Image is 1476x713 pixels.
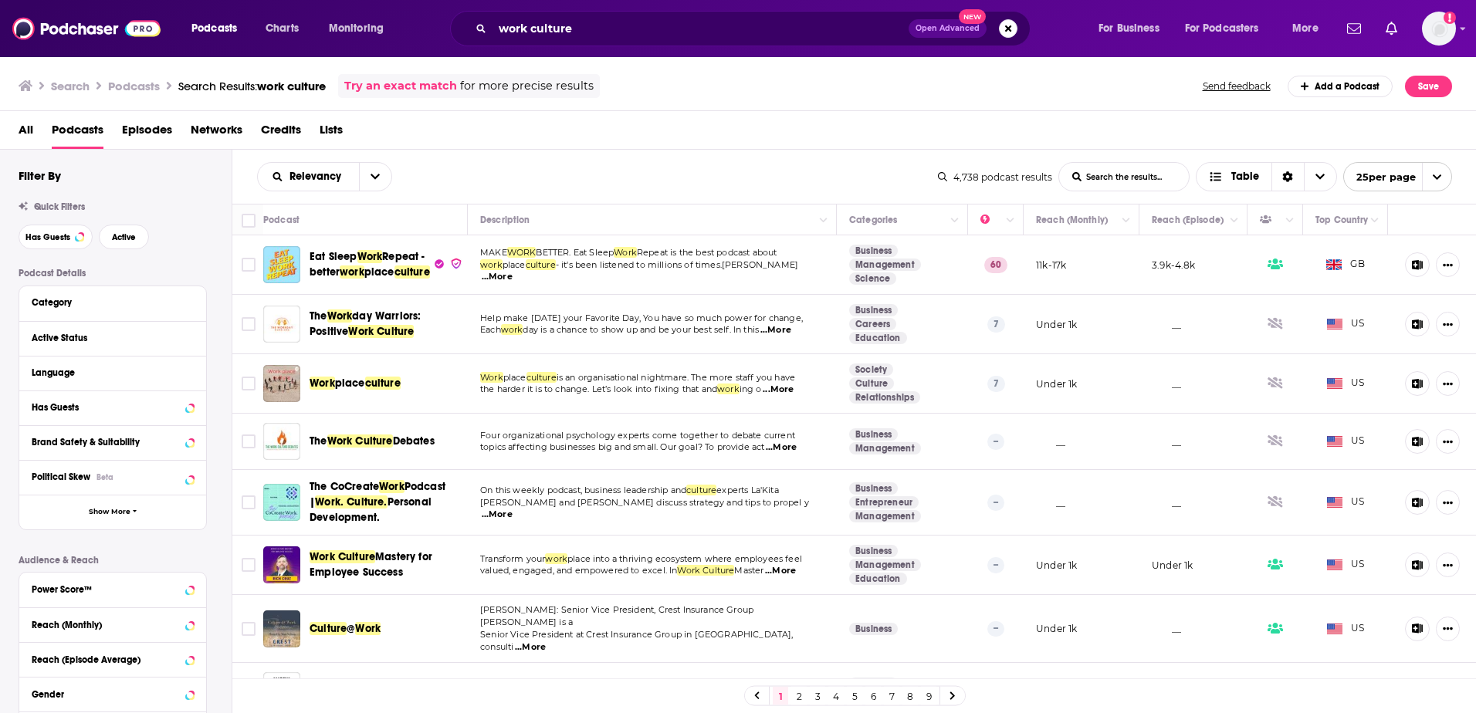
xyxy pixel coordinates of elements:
span: Monitoring [329,18,384,39]
span: On this weekly podcast, business leadership and [480,485,686,495]
a: Brand Safety & Suitability [32,432,194,451]
div: Reach (Episode) [1152,211,1224,229]
span: For Podcasters [1185,18,1259,39]
div: Sort Direction [1271,163,1304,191]
a: 9 [921,687,936,705]
a: Education [849,573,907,585]
a: Work place culture [263,365,300,402]
p: -- [987,557,1004,573]
span: Work [310,377,335,390]
a: Eat SleepWorkRepeat - betterworkplaceculture [310,249,462,280]
p: Under 1k [1036,377,1077,390]
span: GB [1326,257,1365,272]
a: 1 [773,687,788,705]
span: is an organisational nightmare. The more staff you have [557,372,795,383]
a: Entrepreneur [849,496,919,509]
span: Open Advanced [916,25,980,32]
p: Under 1k [1036,559,1077,572]
span: New [959,9,987,24]
span: ing o [740,384,762,394]
p: -- [987,434,1004,449]
span: ...More [515,641,546,654]
img: Culture @ Work [263,610,300,647]
div: Gender [32,689,181,700]
a: Business [849,428,898,441]
a: Podcasts [52,117,103,149]
span: Toggle select row [242,258,256,272]
span: Four organizational psychology experts come together to debate current [480,430,795,441]
span: Toggle select row [242,377,256,390]
a: Work CultureMastery for Employee Success [310,549,462,580]
button: Has Guests [32,397,194,417]
div: Podcast [263,211,300,229]
span: valued, engaged, and empowered to excel. In [480,565,677,576]
a: Management [849,510,921,522]
p: Under 1k [1036,318,1077,331]
a: Science [849,272,896,285]
div: Top Country [1315,211,1368,229]
button: Category [32,292,194,312]
a: 4 [828,687,844,705]
span: Toggle select row [242,622,256,636]
span: Work [379,480,405,493]
img: Work Culture Mastery for Employee Success [263,546,300,583]
button: open menu [258,171,359,182]
span: Charts [266,18,299,39]
a: 8 [902,687,918,705]
img: verified Badge [450,257,462,270]
span: Work [355,622,381,635]
button: Show More Button [1436,371,1460,396]
span: culture [394,265,430,279]
span: Show More [89,508,130,516]
div: Brand Safety & Suitability [32,437,181,448]
button: Has Guests [19,225,93,249]
span: Episodes [122,117,172,149]
span: The [310,309,327,323]
a: 6 [865,687,881,705]
span: work [501,324,523,335]
button: Reach (Episode Average) [32,649,194,668]
span: Debates [393,434,435,448]
span: Help make [DATE] your Favorite Day, You have so much power for change, [480,313,803,323]
p: -- [987,621,1004,637]
span: Work [480,372,503,383]
div: Reach (Monthly) [32,620,181,630]
a: Podchaser - Follow, Share and Rate Podcasts [12,14,161,43]
button: open menu [1343,162,1452,191]
button: Show More Button [1436,429,1460,454]
span: Table [1231,171,1259,182]
img: The Work Culture Debates [263,423,300,460]
span: The CoCreate [310,480,379,493]
span: work [545,553,567,564]
div: Category [32,297,184,308]
span: US [1327,495,1365,510]
a: Business [849,304,898,316]
button: Gender [32,684,194,703]
p: Under 1k [1036,622,1077,635]
div: Reach (Episode Average) [32,654,181,665]
span: Relevancy [289,171,347,182]
span: ...More [482,509,513,521]
button: Choose View [1196,162,1337,191]
span: Podcasts [191,18,237,39]
div: Categories [849,211,897,229]
a: 7 [884,687,899,705]
a: Try an exact match [344,77,457,95]
a: Networks [191,117,242,149]
span: Podcast | [310,480,445,509]
a: Show notifications dropdown [1341,15,1367,42]
div: Description [480,211,530,229]
h3: Search [51,79,90,93]
span: US [1327,557,1365,573]
a: The CoCreate Work Podcast | Work. Culture. Personal Development. [263,484,300,521]
span: place [503,259,526,270]
a: Education [849,332,907,344]
p: -- [987,495,1004,510]
a: Management [849,559,921,571]
a: 3 [810,687,825,705]
div: Has Guests [32,402,181,413]
button: Show More Button [1436,252,1460,277]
